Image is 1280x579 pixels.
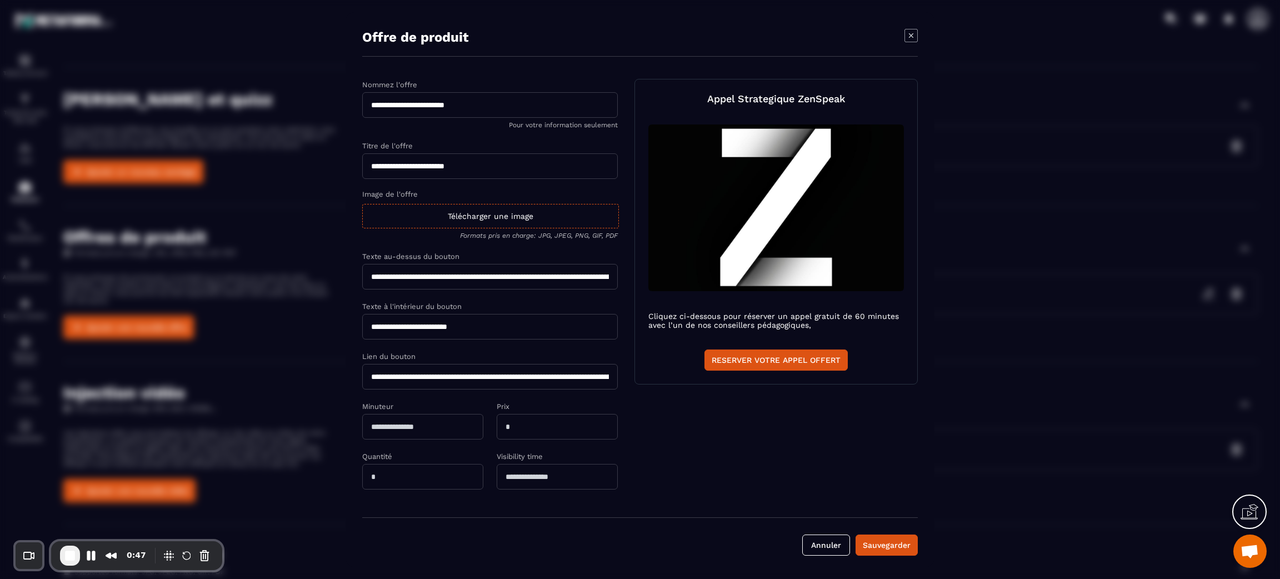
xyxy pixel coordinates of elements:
[856,535,918,556] button: Sauvegarder
[648,312,904,330] p: Cliquez ci-dessous pour réserver un appel gratuit de 60 minutes avec l’un de nos conseillers péda...
[362,402,393,411] label: Minuteur
[362,252,459,261] label: Texte au-dessus du bouton
[707,93,846,104] p: Appel Strategique ZenSpeak
[362,81,417,89] label: Nommez l'offre
[362,232,618,239] p: Formats pris en charge: JPG, JPEG, PNG, GIF, PDF
[497,452,543,461] label: Visibility time
[362,204,619,228] div: Télécharger une image
[497,402,509,411] label: Prix
[362,142,413,150] label: Titre de l'offre
[362,121,618,129] p: Pour votre information seulement
[362,452,392,461] label: Quantité
[362,29,468,45] p: Offre de produit
[362,190,418,198] label: Image de l'offre
[362,302,462,311] label: Texte à l'intérieur du bouton
[863,540,911,551] div: Sauvegarder
[1233,535,1267,568] div: Ouvrir le chat
[362,352,416,361] label: Lien du bouton
[802,535,850,556] button: Annuler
